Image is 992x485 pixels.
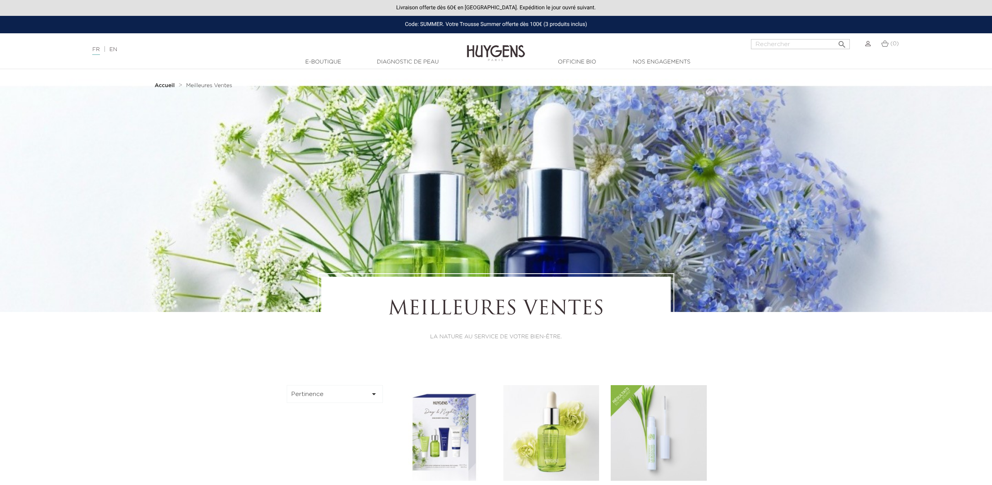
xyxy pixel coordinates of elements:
[369,389,379,399] i: 
[287,385,383,403] button: Pertinence
[186,83,232,88] span: Meilleures Ventes
[369,58,446,66] a: Diagnostic de peau
[396,385,492,481] img: Le Kit Découverte Jour & Nuit
[751,39,850,49] input: Rechercher
[109,47,117,52] a: EN
[284,58,362,66] a: E-Boutique
[92,47,100,55] a: FR
[343,333,649,341] p: LA NATURE AU SERVICE DE VOTRE BIEN-ÊTRE.
[155,83,175,88] strong: Accueil
[623,58,700,66] a: Nos engagements
[467,33,525,62] img: Huygens
[538,58,616,66] a: Officine Bio
[186,82,232,89] a: Meilleures Ventes
[503,385,599,481] img: Le Concentré Hyaluronique
[837,38,847,47] i: 
[343,298,649,321] h1: Meilleures Ventes
[155,82,176,89] a: Accueil
[611,385,706,481] img: Le Booster - Soin Cils & Sourcils
[835,37,849,47] button: 
[890,41,899,46] span: (0)
[88,45,407,54] div: |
